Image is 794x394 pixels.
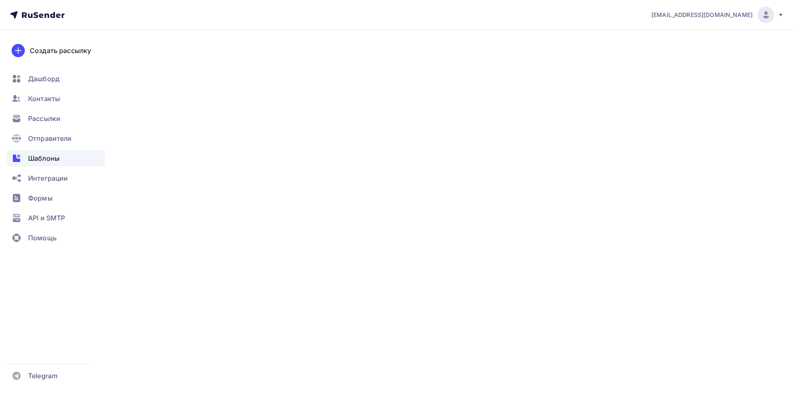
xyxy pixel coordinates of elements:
[7,70,105,87] a: Дашборд
[28,213,65,223] span: API и SMTP
[7,110,105,127] a: Рассылки
[28,114,60,123] span: Рассылки
[28,173,68,183] span: Интеграции
[28,193,53,203] span: Формы
[28,371,57,381] span: Telegram
[28,233,57,243] span: Помощь
[28,153,60,163] span: Шаблоны
[7,190,105,206] a: Формы
[7,150,105,167] a: Шаблоны
[651,11,753,19] span: [EMAIL_ADDRESS][DOMAIN_NAME]
[7,130,105,147] a: Отправители
[7,90,105,107] a: Контакты
[28,74,60,84] span: Дашборд
[651,7,784,23] a: [EMAIL_ADDRESS][DOMAIN_NAME]
[28,94,60,104] span: Контакты
[30,46,91,56] div: Создать рассылку
[28,133,72,143] span: Отправители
